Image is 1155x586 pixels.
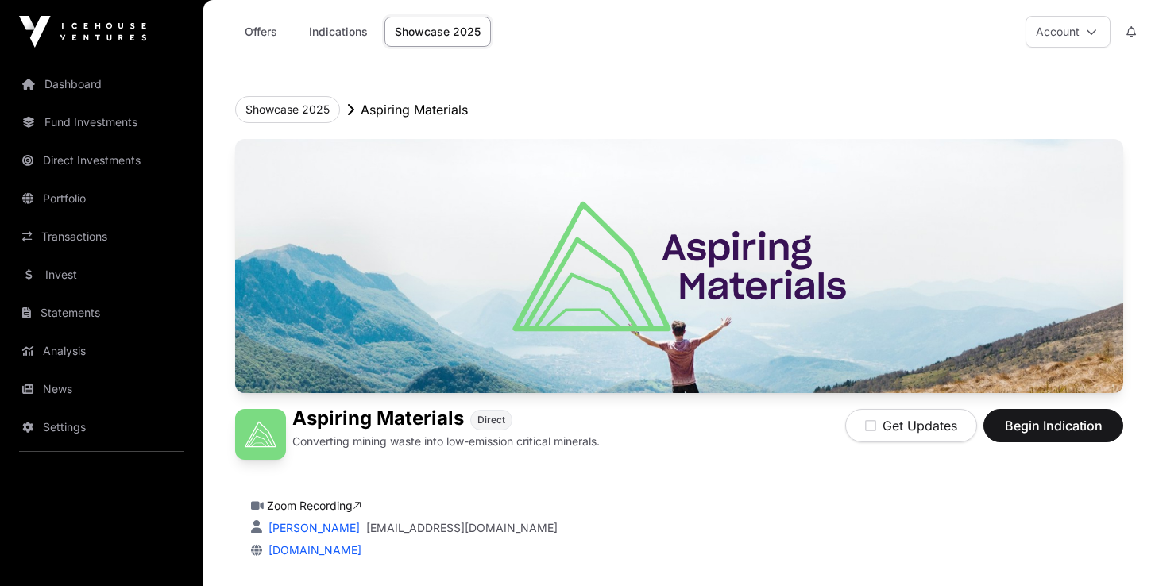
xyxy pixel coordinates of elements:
a: Zoom Recording [267,499,361,512]
a: Transactions [13,219,191,254]
button: Get Updates [845,409,977,442]
img: Aspiring Materials [235,409,286,460]
button: Account [1026,16,1111,48]
a: Offers [229,17,292,47]
span: Direct [477,414,505,426]
p: Converting mining waste into low-emission critical minerals. [292,434,600,449]
p: Aspiring Materials [361,100,468,119]
a: Analysis [13,333,191,368]
button: Showcase 2025 [235,96,340,123]
a: Fund Investments [13,105,191,140]
img: Icehouse Ventures Logo [19,16,146,48]
span: Begin Indication [1003,416,1103,435]
a: Direct Investments [13,143,191,178]
a: Statements [13,295,191,330]
iframe: Chat Widget [1076,510,1155,586]
button: Begin Indication [983,409,1123,442]
a: Indications [299,17,378,47]
a: [EMAIL_ADDRESS][DOMAIN_NAME] [366,520,558,536]
h1: Aspiring Materials [292,409,464,430]
img: Aspiring Materials [235,139,1123,393]
a: Begin Indication [983,425,1123,441]
a: Invest [13,257,191,292]
a: [DOMAIN_NAME] [262,543,361,557]
a: Portfolio [13,181,191,216]
a: News [13,372,191,407]
a: Settings [13,410,191,445]
a: [PERSON_NAME] [265,521,360,534]
a: Showcase 2025 [384,17,491,47]
a: Dashboard [13,67,191,102]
